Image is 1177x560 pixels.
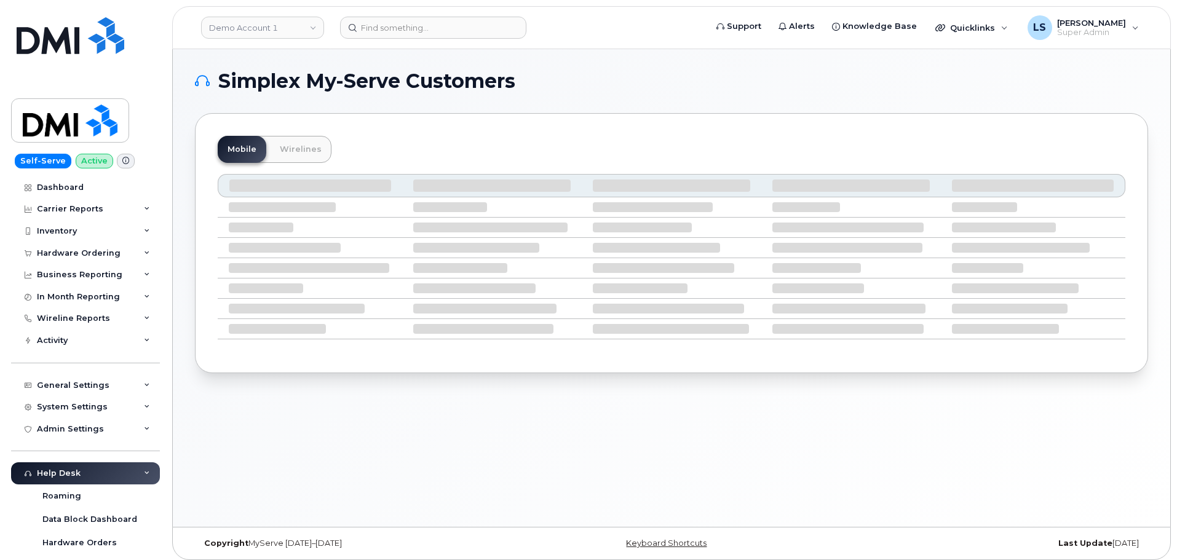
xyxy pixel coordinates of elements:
a: Wirelines [270,136,331,163]
span: Simplex My-Serve Customers [218,72,515,90]
strong: Copyright [204,538,248,548]
a: Keyboard Shortcuts [626,538,707,548]
strong: Last Update [1058,538,1112,548]
div: [DATE] [830,538,1148,548]
div: MyServe [DATE]–[DATE] [195,538,513,548]
a: Mobile [218,136,266,163]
